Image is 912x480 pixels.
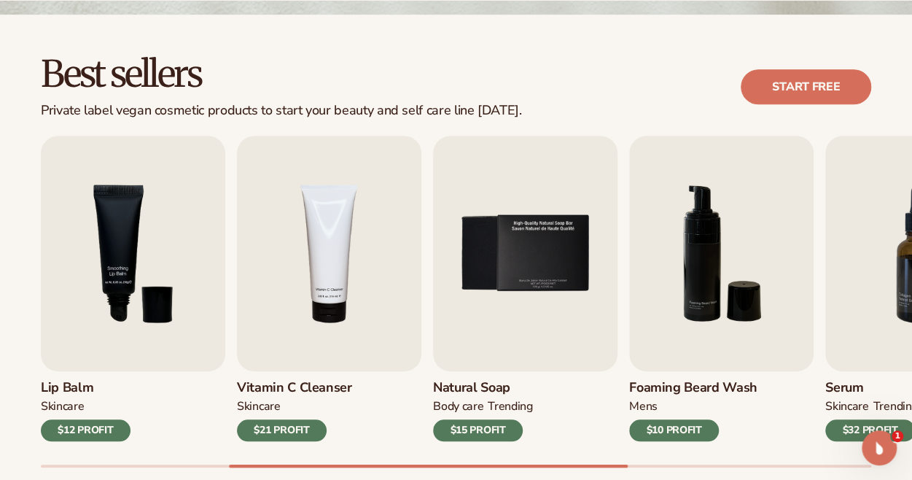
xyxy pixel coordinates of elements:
[237,136,421,441] a: 4 / 9
[237,399,280,414] div: Skincare
[862,430,897,465] iframe: Intercom live chat
[433,136,617,441] a: 5 / 9
[41,380,130,396] h3: Lip Balm
[433,380,533,396] h3: Natural Soap
[825,399,868,414] div: SKINCARE
[41,136,225,441] a: 3 / 9
[41,399,84,414] div: SKINCARE
[629,399,658,414] div: mens
[237,419,327,441] div: $21 PROFIT
[629,419,719,441] div: $10 PROFIT
[237,380,352,396] h3: Vitamin C Cleanser
[433,419,523,441] div: $15 PROFIT
[41,55,521,94] h2: Best sellers
[41,103,521,119] div: Private label vegan cosmetic products to start your beauty and self care line [DATE].
[433,399,483,414] div: BODY Care
[629,136,814,441] a: 6 / 9
[629,380,757,396] h3: Foaming beard wash
[741,69,871,104] a: Start free
[488,399,532,414] div: TRENDING
[41,419,130,441] div: $12 PROFIT
[892,430,903,442] span: 1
